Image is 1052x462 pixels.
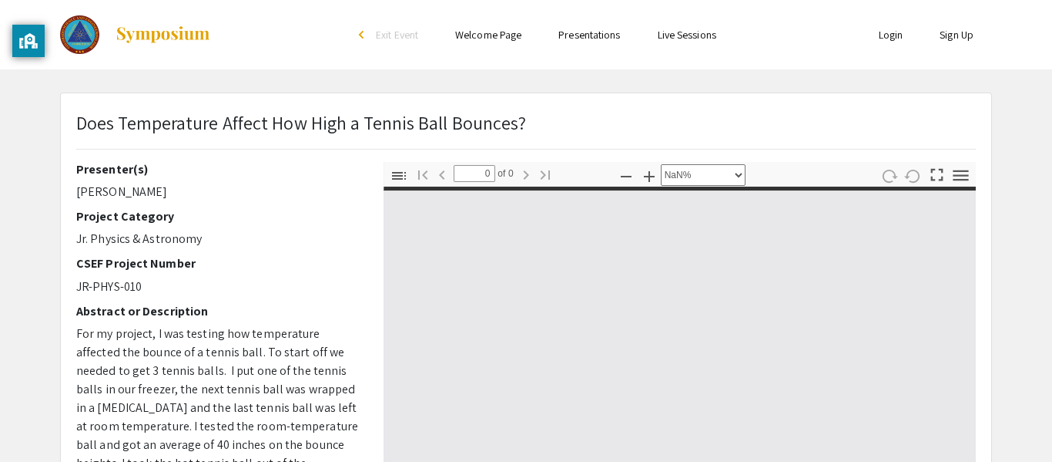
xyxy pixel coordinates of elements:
[76,230,360,248] p: Jr. Physics & Astronomy
[876,164,903,187] button: Rotate Clockwise
[76,278,360,296] p: JR-PHYS-010
[495,165,514,182] span: of 0
[924,162,950,184] button: Switch to Presentation Mode
[454,165,495,182] input: Page
[115,25,211,44] img: Symposium by ForagerOne
[60,15,211,54] a: The 2023 Colorado Science & Engineering Fair
[376,28,418,42] span: Exit Event
[76,183,360,201] p: [PERSON_NAME]
[613,164,639,187] button: Zoom Out
[410,163,436,185] button: Go to First Page
[636,164,662,187] button: Zoom In
[658,28,716,42] a: Live Sessions
[513,163,539,185] button: Next Page
[948,164,974,187] button: Tools
[60,15,99,54] img: The 2023 Colorado Science & Engineering Fair
[76,256,360,271] h2: CSEF Project Number
[900,164,926,187] button: Rotate Counterclockwise
[76,304,360,319] h2: Abstract or Description
[76,209,360,224] h2: Project Category
[661,164,745,186] select: Zoom
[76,109,527,137] p: Does Temperature Affect How High a Tennis Ball Bounces?
[76,162,360,177] h2: Presenter(s)
[359,30,368,39] div: arrow_back_ios
[532,163,558,185] button: Go to Last Page
[429,163,455,185] button: Previous Page
[879,28,903,42] a: Login
[386,164,412,187] button: Toggle Sidebar
[940,28,973,42] a: Sign Up
[455,28,521,42] a: Welcome Page
[558,28,620,42] a: Presentations
[12,25,45,57] button: privacy banner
